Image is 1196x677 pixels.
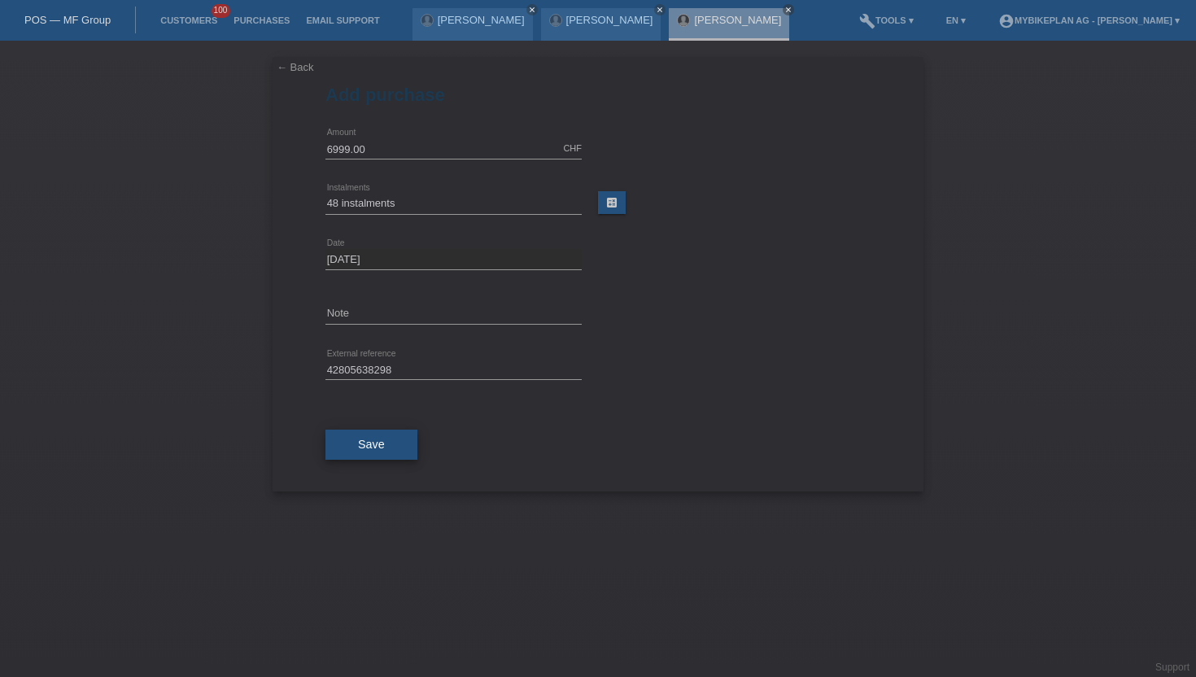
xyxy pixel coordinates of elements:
div: CHF [563,143,582,153]
i: account_circle [998,13,1015,29]
a: [PERSON_NAME] [438,14,525,26]
a: [PERSON_NAME] [566,14,653,26]
i: calculate [605,196,618,209]
a: [PERSON_NAME] [694,14,781,26]
a: Customers [152,15,225,25]
a: buildTools ▾ [851,15,922,25]
a: EN ▾ [938,15,974,25]
h1: Add purchase [325,85,871,105]
i: close [656,6,664,14]
a: account_circleMybikeplan AG - [PERSON_NAME] ▾ [990,15,1188,25]
span: 100 [212,4,231,18]
i: close [784,6,792,14]
i: close [528,6,536,14]
button: Save [325,430,417,461]
a: POS — MF Group [24,14,111,26]
a: close [783,4,794,15]
a: close [526,4,538,15]
a: Purchases [225,15,298,25]
a: calculate [598,191,626,214]
a: close [654,4,666,15]
span: Save [358,438,385,451]
a: ← Back [277,61,314,73]
a: Email Support [298,15,387,25]
i: build [859,13,875,29]
a: Support [1155,662,1189,673]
